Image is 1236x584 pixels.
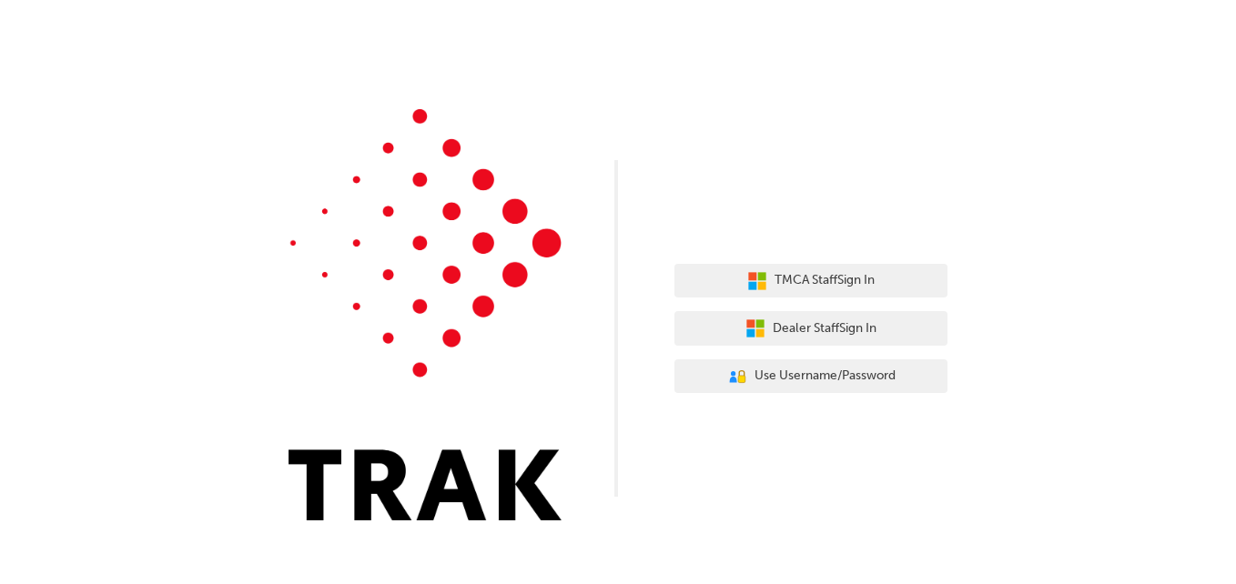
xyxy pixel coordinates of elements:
[775,270,875,291] span: TMCA Staff Sign In
[674,359,947,394] button: Use Username/Password
[773,318,876,339] span: Dealer Staff Sign In
[674,311,947,346] button: Dealer StaffSign In
[674,264,947,298] button: TMCA StaffSign In
[289,109,562,520] img: Trak
[755,366,896,387] span: Use Username/Password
